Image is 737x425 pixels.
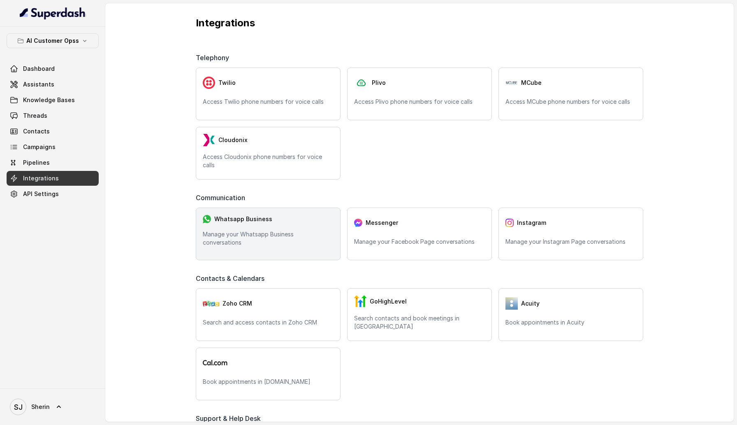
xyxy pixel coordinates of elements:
[203,153,334,169] p: Access Cloudonix phone numbers for voice calls
[23,112,47,120] span: Threads
[7,61,99,76] a: Dashboard
[196,53,232,63] span: Telephony
[517,219,546,227] span: Instagram
[505,219,514,227] img: instagram.04eb0078a085f83fc525.png
[7,77,99,92] a: Assistants
[505,238,636,246] p: Manage your Instagram Page conversations
[203,230,334,247] p: Manage your Whatsapp Business conversations
[203,378,334,386] p: Book appointments in [DOMAIN_NAME]
[521,79,542,87] span: MCube
[366,219,398,227] span: Messenger
[7,171,99,186] a: Integrations
[196,273,268,283] span: Contacts & Calendars
[354,238,485,246] p: Manage your Facebook Page conversations
[7,155,99,170] a: Pipelines
[354,314,485,331] p: Search contacts and book meetings in [GEOGRAPHIC_DATA]
[23,127,50,135] span: Contacts
[23,96,75,104] span: Knowledge Bases
[372,79,386,87] span: Plivo
[23,159,50,167] span: Pipelines
[354,77,368,89] img: plivo.d3d850b57a745af99832d897a96997ac.svg
[203,318,334,327] p: Search and access contacts in Zoho CRM
[203,98,334,106] p: Access Twilio phone numbers for voice calls
[505,98,636,106] p: Access MCube phone numbers for voice calls
[214,215,272,223] span: Whatsapp Business
[521,299,540,308] span: Acuity
[20,7,86,20] img: light.svg
[196,16,643,30] p: Integrations
[203,301,219,306] img: zohoCRM.b78897e9cd59d39d120b21c64f7c2b3a.svg
[26,36,79,46] p: AI Customer Opss
[218,79,236,87] span: Twilio
[23,143,56,151] span: Campaigns
[7,395,99,418] a: Sherin
[203,215,211,223] img: whatsapp.f50b2aaae0bd8934e9105e63dc750668.svg
[218,136,248,144] span: Cloudonix
[23,65,55,73] span: Dashboard
[354,98,485,106] p: Access Plivo phone numbers for voice calls
[23,80,54,89] span: Assistants
[505,297,518,310] img: 5vvjV8cQY1AVHSZc2N7qU9QabzYIM+zpgiA0bbq9KFoni1IQNE8dHPp0leJjYW31UJeOyZnSBUO77gdMaNhFCgpjLZzFnVhVC...
[23,190,59,198] span: API Settings
[354,219,362,227] img: messenger.2e14a0163066c29f9ca216c7989aa592.svg
[7,124,99,139] a: Contacts
[23,174,59,182] span: Integrations
[505,318,636,327] p: Book appointments in Acuity
[505,80,518,85] img: Pj9IrDBdEGgAAAABJRU5ErkJggg==
[31,403,50,411] span: Sherin
[7,187,99,201] a: API Settings
[7,140,99,154] a: Campaigns
[7,93,99,107] a: Knowledge Bases
[203,77,215,89] img: twilio.7c09a4f4c219fa09ad352260b0a8157b.svg
[7,108,99,123] a: Threads
[196,413,264,423] span: Support & Help Desk
[203,134,215,146] img: LzEnlUgADIwsuYwsTIxNLkxQDEyBEgDTDZAMjs1Qgy9jUyMTMxBzEB8uASKBKLgDqFxF08kI1lQAAAABJRU5ErkJggg==
[196,193,248,203] span: Communication
[222,299,252,308] span: Zoho CRM
[203,360,227,365] img: logo.svg
[7,33,99,48] button: AI Customer Opss
[354,295,366,308] img: GHL.59f7fa3143240424d279.png
[370,297,407,306] span: GoHighLevel
[14,403,23,411] text: SJ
